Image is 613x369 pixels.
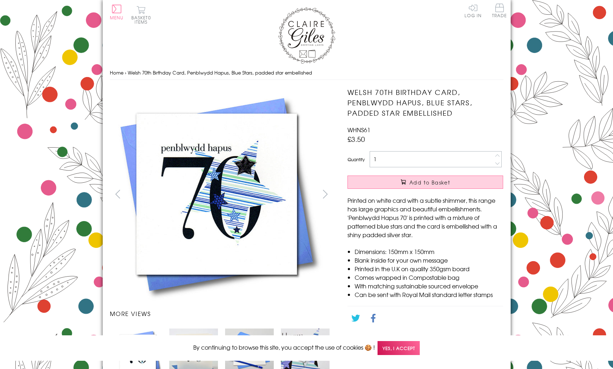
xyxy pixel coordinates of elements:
li: Comes wrapped in Compostable bag [355,273,503,282]
button: Add to Basket [347,176,503,189]
button: prev [110,186,126,202]
a: Go back to the collection [354,333,423,342]
h3: More views [110,309,334,318]
a: Log In [464,4,482,18]
button: Basket0 items [131,6,151,24]
label: Quantity [347,156,365,163]
a: Trade [492,4,507,19]
span: Trade [492,4,507,18]
h1: Welsh 70th Birthday Card, Penblwydd Hapus, Blue Stars, padded star embellished [347,87,503,118]
img: Claire Giles Greetings Cards [278,7,335,64]
img: Welsh 70th Birthday Card, Penblwydd Hapus, Blue Stars, padded star embellished [333,87,548,302]
li: With matching sustainable sourced envelope [355,282,503,290]
span: Menu [110,14,124,21]
button: Menu [110,5,124,20]
button: next [317,186,333,202]
span: WHNS61 [347,125,370,134]
span: £3.50 [347,134,365,144]
img: Welsh 70th Birthday Card, Penblwydd Hapus, Blue Stars, padded star embellished [110,87,324,302]
span: › [125,69,126,76]
span: 0 items [135,14,151,25]
a: Home [110,69,123,76]
span: Yes, I accept [378,341,420,355]
li: Blank inside for your own message [355,256,503,264]
li: Dimensions: 150mm x 150mm [355,247,503,256]
li: Can be sent with Royal Mail standard letter stamps [355,290,503,299]
span: Add to Basket [409,179,450,186]
p: Printed on white card with a subtle shimmer, this range has large graphics and beautiful embellis... [347,196,503,239]
span: Welsh 70th Birthday Card, Penblwydd Hapus, Blue Stars, padded star embellished [128,69,312,76]
nav: breadcrumbs [110,66,503,80]
li: Printed in the U.K on quality 350gsm board [355,264,503,273]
